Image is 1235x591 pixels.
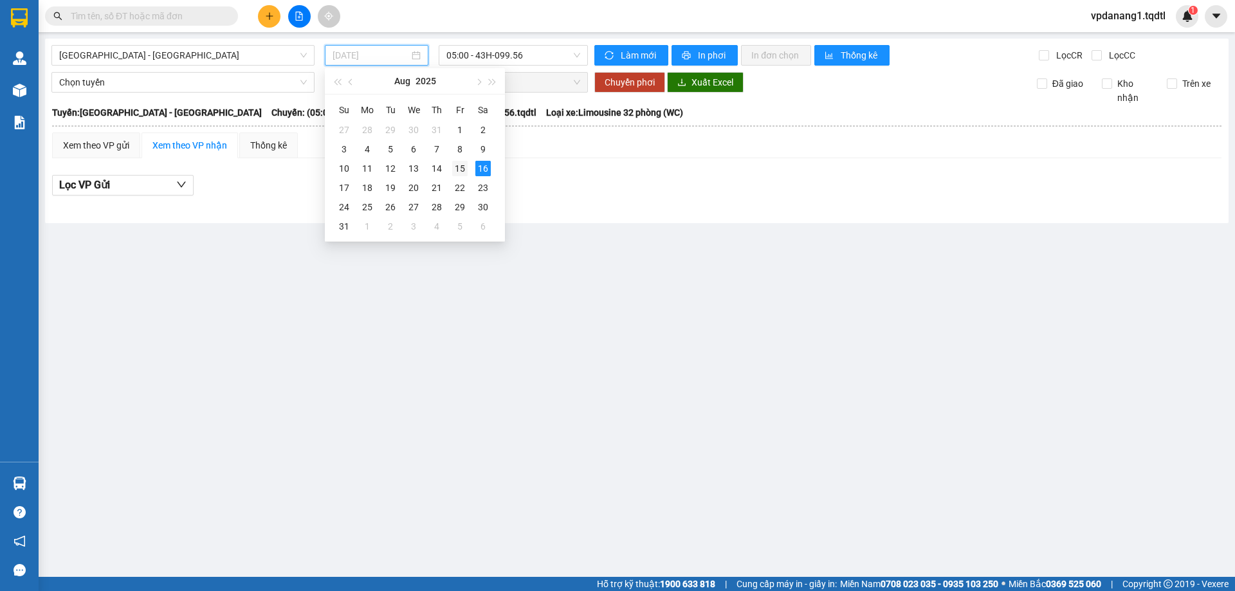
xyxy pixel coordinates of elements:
span: Cung cấp máy in - giấy in: [736,577,837,591]
span: question-circle [14,506,26,518]
button: 2025 [416,68,436,94]
td: 2025-08-12 [379,159,402,178]
span: plus [265,12,274,21]
td: 2025-09-02 [379,217,402,236]
td: 2025-09-04 [425,217,448,236]
div: Xem theo VP nhận [152,138,227,152]
td: 2025-08-17 [333,178,356,197]
div: 16 [475,161,491,176]
strong: 0369 525 060 [1046,579,1101,589]
span: Lọc VP Gửi [59,177,110,193]
div: 5 [383,141,398,157]
th: Su [333,100,356,120]
th: We [402,100,425,120]
span: Chọn chuyến [446,73,580,92]
div: 29 [383,122,398,138]
span: Miền Bắc [1009,577,1101,591]
td: 2025-08-04 [356,140,379,159]
th: Fr [448,100,471,120]
div: 1 [360,219,375,234]
div: 21 [429,180,444,195]
div: 7 [429,141,444,157]
div: 9 [475,141,491,157]
td: 2025-08-18 [356,178,379,197]
td: 2025-08-24 [333,197,356,217]
span: Đã giao [1047,77,1088,91]
th: Sa [471,100,495,120]
div: 15 [452,161,468,176]
button: syncLàm mới [594,45,668,66]
button: Aug [394,68,410,94]
td: 2025-08-02 [471,120,495,140]
td: 2025-08-09 [471,140,495,159]
span: printer [682,51,693,61]
div: 20 [406,180,421,195]
span: file-add [295,12,304,21]
button: Lọc VP Gửi [52,175,194,195]
td: 2025-08-26 [379,197,402,217]
th: Th [425,100,448,120]
td: 2025-08-03 [333,140,356,159]
td: 2025-08-31 [333,217,356,236]
div: 27 [406,199,421,215]
span: Trên xe [1177,77,1216,91]
td: 2025-08-29 [448,197,471,217]
td: 2025-08-19 [379,178,402,197]
div: 22 [452,180,468,195]
td: 2025-08-05 [379,140,402,159]
div: Xem theo VP gửi [63,138,129,152]
td: 2025-08-20 [402,178,425,197]
span: Làm mới [621,48,658,62]
span: Sài Gòn - Quảng Trị [59,46,307,65]
img: warehouse-icon [13,84,26,97]
button: file-add [288,5,311,28]
div: 1 [452,122,468,138]
td: 2025-08-08 [448,140,471,159]
div: 3 [406,219,421,234]
td: 2025-08-25 [356,197,379,217]
input: 16/08/2025 [333,48,409,62]
td: 2025-07-27 [333,120,356,140]
td: 2025-08-13 [402,159,425,178]
strong: 0708 023 035 - 0935 103 250 [881,579,998,589]
td: 2025-08-23 [471,178,495,197]
div: 2 [383,219,398,234]
td: 2025-08-16 [471,159,495,178]
input: Tìm tên, số ĐT hoặc mã đơn [71,9,223,23]
span: Miền Nam [840,577,998,591]
td: 2025-08-07 [425,140,448,159]
img: warehouse-icon [13,477,26,490]
button: aim [318,5,340,28]
td: 2025-08-28 [425,197,448,217]
div: 12 [383,161,398,176]
sup: 1 [1189,6,1198,15]
img: solution-icon [13,116,26,129]
td: 2025-08-14 [425,159,448,178]
span: copyright [1164,579,1173,588]
img: icon-new-feature [1182,10,1193,22]
div: 10 [336,161,352,176]
div: 18 [360,180,375,195]
td: 2025-09-03 [402,217,425,236]
td: 2025-07-31 [425,120,448,140]
div: 31 [429,122,444,138]
span: In phơi [698,48,727,62]
span: Lọc CC [1104,48,1137,62]
th: Mo [356,100,379,120]
span: Thống kê [841,48,879,62]
td: 2025-08-27 [402,197,425,217]
td: 2025-09-06 [471,217,495,236]
div: Thống kê [250,138,287,152]
button: plus [258,5,280,28]
div: 31 [336,219,352,234]
td: 2025-08-10 [333,159,356,178]
th: Tu [379,100,402,120]
span: search [53,12,62,21]
div: 6 [475,219,491,234]
div: 5 [452,219,468,234]
td: 2025-07-28 [356,120,379,140]
div: 26 [383,199,398,215]
span: vpdanang1.tqdtl [1081,8,1176,24]
td: 2025-08-22 [448,178,471,197]
td: 2025-08-15 [448,159,471,178]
